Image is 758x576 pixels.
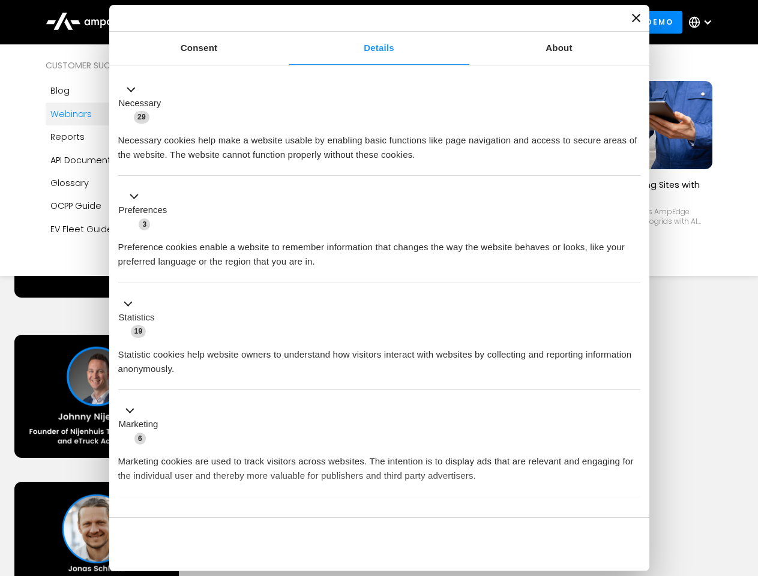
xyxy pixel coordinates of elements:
[50,199,101,212] div: OCPP Guide
[198,512,209,524] span: 3
[118,338,640,376] div: Statistic cookies help website owners to understand how visitors interact with websites by collec...
[632,14,640,22] button: Close banner
[119,418,158,431] label: Marketing
[131,325,146,337] span: 19
[118,296,162,338] button: Statistics (19)
[50,223,113,236] div: EV Fleet Guide
[46,59,194,72] div: Customer success
[46,103,194,125] a: Webinars
[46,125,194,148] a: Reports
[50,84,70,97] div: Blog
[46,194,194,217] a: OCPP Guide
[468,527,640,562] button: Okay
[119,203,167,217] label: Preferences
[134,111,149,123] span: 29
[46,79,194,102] a: Blog
[50,154,134,167] div: API Documentation
[50,130,85,143] div: Reports
[139,218,150,230] span: 3
[119,311,155,325] label: Statistics
[118,124,640,162] div: Necessary cookies help make a website usable by enabling basic functions like page navigation and...
[46,149,194,172] a: API Documentation
[118,82,169,124] button: Necessary (29)
[289,32,469,65] a: Details
[118,511,217,526] button: Unclassified (3)
[50,107,92,121] div: Webinars
[109,32,289,65] a: Consent
[134,433,146,445] span: 6
[118,231,640,269] div: Preference cookies enable a website to remember information that changes the way the website beha...
[469,32,649,65] a: About
[46,218,194,241] a: EV Fleet Guide
[50,176,89,190] div: Glossary
[118,404,166,446] button: Marketing (6)
[119,97,161,110] label: Necessary
[118,445,640,483] div: Marketing cookies are used to track visitors across websites. The intention is to display ads tha...
[118,190,175,232] button: Preferences (3)
[46,172,194,194] a: Glossary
